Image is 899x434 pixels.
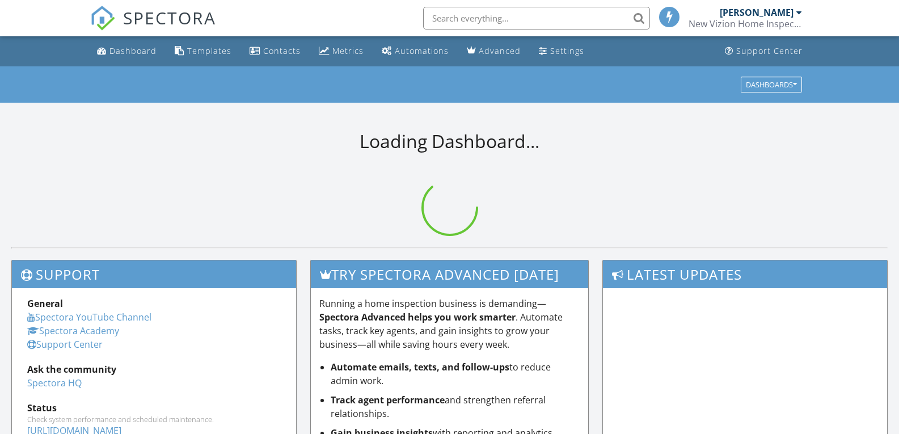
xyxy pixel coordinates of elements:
[314,41,368,62] a: Metrics
[331,361,509,373] strong: Automate emails, texts, and follow-ups
[395,45,449,56] div: Automations
[319,297,580,351] p: Running a home inspection business is demanding— . Automate tasks, track key agents, and gain ins...
[534,41,589,62] a: Settings
[720,7,794,18] div: [PERSON_NAME]
[27,338,103,351] a: Support Center
[27,325,119,337] a: Spectora Academy
[90,6,115,31] img: The Best Home Inspection Software - Spectora
[90,15,216,39] a: SPECTORA
[746,81,797,89] div: Dashboards
[423,7,650,30] input: Search everything...
[27,311,151,323] a: Spectora YouTube Channel
[377,41,453,62] a: Automations (Basic)
[27,401,281,415] div: Status
[263,45,301,56] div: Contacts
[331,393,580,420] li: and strengthen referral relationships.
[720,41,807,62] a: Support Center
[12,260,296,288] h3: Support
[27,415,281,424] div: Check system performance and scheduled maintenance.
[27,297,63,310] strong: General
[462,41,525,62] a: Advanced
[689,18,802,30] div: New Vizion Home Inspections
[123,6,216,30] span: SPECTORA
[479,45,521,56] div: Advanced
[27,377,82,389] a: Spectora HQ
[319,311,516,323] strong: Spectora Advanced helps you work smarter
[332,45,364,56] div: Metrics
[550,45,584,56] div: Settings
[331,394,445,406] strong: Track agent performance
[109,45,157,56] div: Dashboard
[187,45,231,56] div: Templates
[603,260,887,288] h3: Latest Updates
[741,77,802,92] button: Dashboards
[27,363,281,376] div: Ask the community
[245,41,305,62] a: Contacts
[92,41,161,62] a: Dashboard
[170,41,236,62] a: Templates
[736,45,803,56] div: Support Center
[311,260,588,288] h3: Try spectora advanced [DATE]
[331,360,580,387] li: to reduce admin work.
